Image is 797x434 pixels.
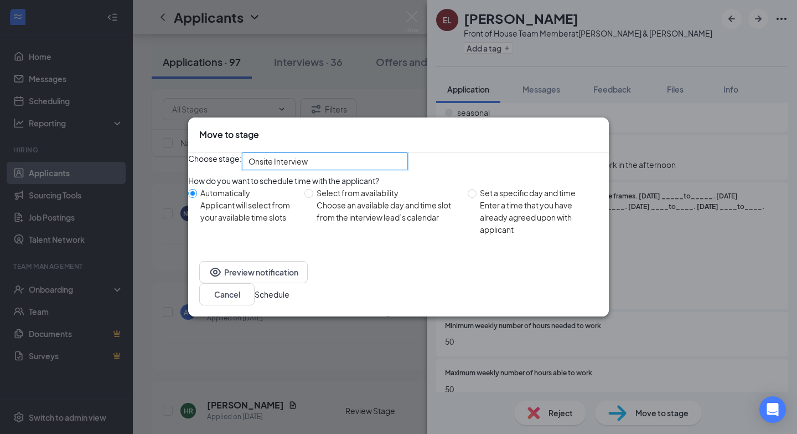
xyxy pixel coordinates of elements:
button: Schedule [255,288,289,300]
div: How do you want to schedule time with the applicant? [188,175,609,187]
span: Onsite Interview [249,153,308,170]
div: Automatically [200,187,296,199]
div: Open Intercom Messenger [759,396,786,423]
div: Select from availability [317,187,459,199]
span: Choose stage: [188,152,242,170]
svg: Eye [209,265,222,279]
div: Applicant will select from your available time slots [200,199,296,223]
h3: Move to stage [199,129,259,141]
div: Choose an available day and time slot from the interview lead’s calendar [317,199,459,223]
div: Enter a time that you have already agreed upon with applicant [480,199,600,236]
button: Cancel [199,283,255,305]
div: Set a specific day and time [480,187,600,199]
button: EyePreview notification [199,261,308,283]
